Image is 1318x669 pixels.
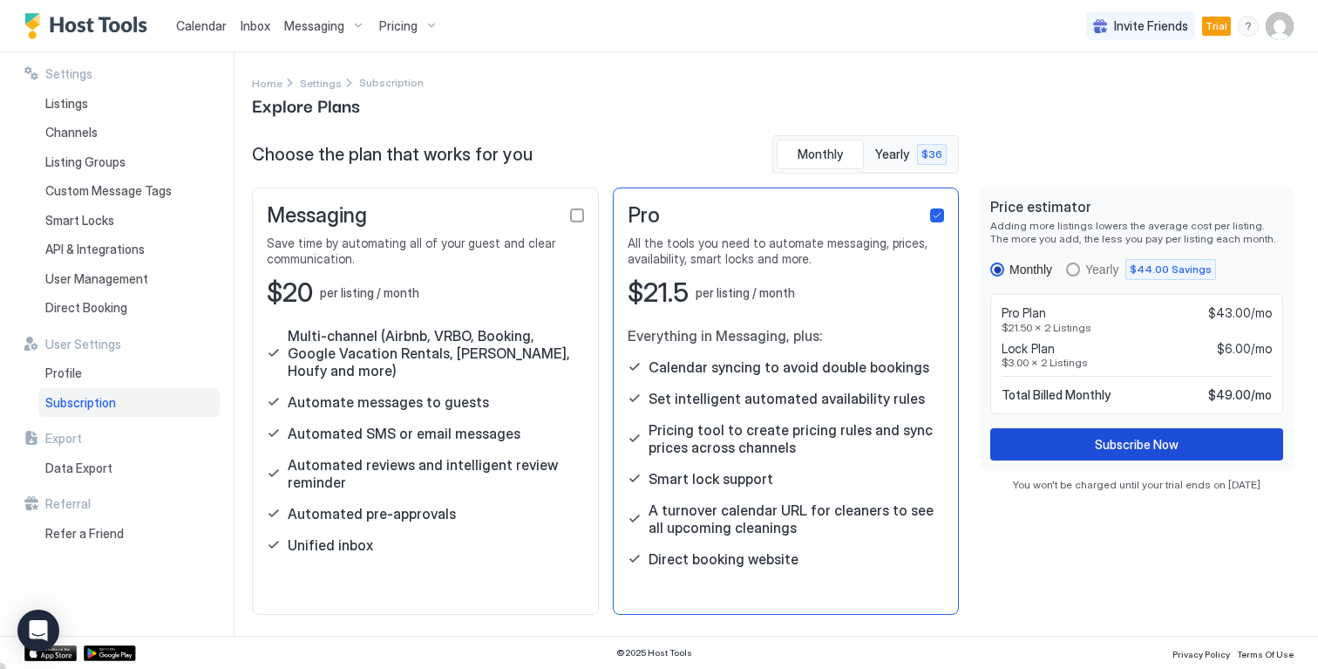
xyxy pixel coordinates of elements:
[798,147,843,162] span: Monthly
[1238,16,1259,37] div: menu
[252,73,282,92] div: Breadcrumb
[696,285,795,301] span: per listing / month
[38,176,220,206] a: Custom Message Tags
[288,456,584,491] span: Automated reviews and intelligent review reminder
[38,147,220,177] a: Listing Groups
[45,431,82,447] span: Export
[45,271,148,287] span: User Management
[45,66,92,82] span: Settings
[990,259,1283,280] div: RadioGroup
[980,478,1294,491] span: You won't be charged until your trial ends on [DATE]
[38,206,220,236] a: Smart Locks
[1206,18,1227,34] span: Trial
[38,358,220,388] a: Profile
[1095,435,1179,454] div: Subscribe Now
[628,276,689,310] span: $21.5
[45,496,91,512] span: Referral
[1002,356,1272,369] span: $3.00 x 2 Listings
[45,125,98,140] span: Channels
[45,242,145,257] span: API & Integrations
[1130,262,1212,277] span: $44.00 Savings
[241,17,270,35] a: Inbox
[288,536,373,554] span: Unified inbox
[875,147,912,162] span: Yearly
[84,645,136,661] a: Google Play Store
[1002,305,1046,321] span: Pro Plan
[1208,305,1272,321] span: $43.00/mo
[1009,263,1052,276] div: Monthly
[649,390,925,407] span: Set intelligent automated availability rules
[1002,341,1055,357] span: Lock Plan
[267,202,367,229] span: Messaging
[45,365,82,381] span: Profile
[1217,341,1272,357] span: $6.00/mo
[38,235,220,264] a: API & Integrations
[288,393,489,411] span: Automate messages to guests
[38,293,220,323] a: Direct Booking
[267,276,313,310] span: $20
[649,470,773,488] span: Smart lock support
[1085,263,1118,276] div: Yearly
[45,461,112,476] span: Data Export
[1266,12,1294,40] div: User profile
[649,550,798,568] span: Direct booking website
[45,337,121,352] span: User Settings
[1208,387,1272,403] span: $49.00 / mo
[17,610,59,652] div: Open Intercom Messenger
[38,388,220,418] a: Subscription
[777,140,864,169] button: Monthly
[38,264,220,294] a: User Management
[45,96,88,112] span: Listings
[867,140,955,169] button: Yearly $36
[24,13,155,39] a: Host Tools Logo
[252,144,533,166] span: Choose the plan that works for you
[628,202,660,229] span: Pro
[38,118,220,147] a: Channels
[1066,259,1216,280] div: yearly
[300,73,342,92] a: Settings
[45,154,126,170] span: Listing Groups
[252,77,282,90] span: Home
[1172,649,1230,659] span: Privacy Policy
[300,73,342,92] div: Breadcrumb
[990,263,1052,276] div: monthly
[45,395,116,411] span: Subscription
[38,454,220,483] a: Data Export
[288,425,520,442] span: Automated SMS or email messages
[570,208,584,222] div: checkbox
[990,219,1283,245] span: Adding more listings lowers the average cost per listing. The more you add, the less you pay per ...
[284,18,344,34] span: Messaging
[320,285,419,301] span: per listing / month
[379,18,418,34] span: Pricing
[38,519,220,549] a: Refer a Friend
[300,77,342,90] span: Settings
[45,213,114,229] span: Smart Locks
[990,198,1283,215] span: Price estimator
[616,647,692,659] span: © 2025 Host Tools
[628,236,945,266] span: All the tools you need to automate messaging, prices, availability, smart locks and more.
[288,505,456,522] span: Automated pre-approvals
[267,236,584,266] span: Save time by automating all of your guest and clear communication.
[1002,321,1272,334] span: $21.50 x 2 Listings
[649,421,945,456] span: Pricing tool to create pricing rules and sync prices across channels
[1114,18,1188,34] span: Invite Friends
[24,645,77,661] a: App Store
[288,327,584,379] span: Multi-channel (Airbnb, VRBO, Booking, Google Vacation Rentals, [PERSON_NAME], Houfy and more)
[1172,644,1230,662] a: Privacy Policy
[359,76,424,89] span: Breadcrumb
[45,526,124,542] span: Refer a Friend
[1002,387,1111,403] span: Total Billed Monthly
[241,18,270,33] span: Inbox
[921,147,942,162] span: $36
[252,92,360,118] span: Explore Plans
[38,89,220,119] a: Listings
[628,327,945,345] span: Everything in Messaging, plus:
[252,73,282,92] a: Home
[649,502,945,536] span: A turnover calendar URL for cleaners to see all upcoming cleanings
[45,183,172,199] span: Custom Message Tags
[990,428,1283,461] button: Subscribe Now
[772,135,959,174] div: tab-group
